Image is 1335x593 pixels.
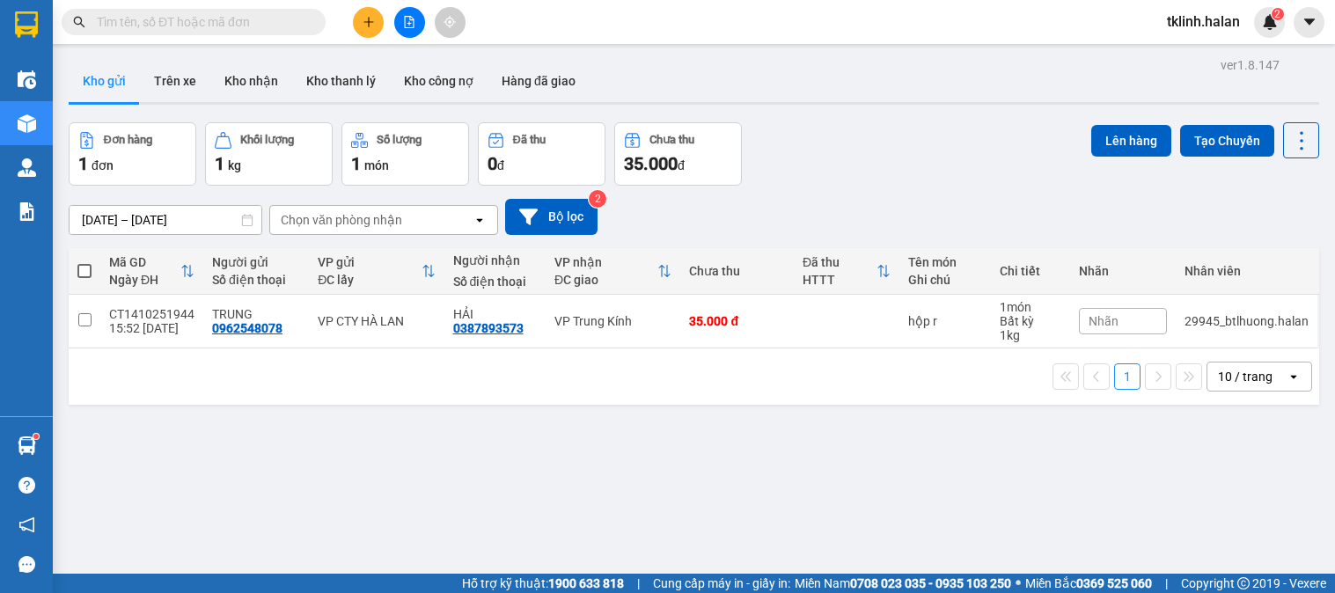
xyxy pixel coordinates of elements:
[803,255,877,269] div: Đã thu
[803,273,877,287] div: HTTT
[649,134,694,146] div: Chưa thu
[453,275,537,289] div: Số điện thoại
[69,122,196,186] button: Đơn hàng1đơn
[215,153,224,174] span: 1
[435,7,466,38] button: aim
[1221,55,1280,75] div: ver 1.8.147
[140,60,210,102] button: Trên xe
[1272,8,1284,20] sup: 2
[1180,125,1274,157] button: Tạo Chuyến
[403,16,415,28] span: file-add
[309,248,444,295] th: Toggle SortBy
[18,436,36,455] img: warehouse-icon
[462,574,624,593] span: Hỗ trợ kỹ thuật:
[292,60,390,102] button: Kho thanh lý
[1000,300,1061,314] div: 1 món
[394,7,425,38] button: file-add
[363,16,375,28] span: plus
[240,134,294,146] div: Khối lượng
[15,11,38,38] img: logo-vxr
[548,576,624,590] strong: 1900 633 818
[205,122,333,186] button: Khối lượng1kg
[390,60,488,102] button: Kho công nợ
[33,434,39,439] sup: 1
[554,255,657,269] div: VP nhận
[1153,11,1254,33] span: tklinh.halan
[364,158,389,172] span: món
[1302,14,1317,30] span: caret-down
[1025,574,1152,593] span: Miền Bắc
[624,153,678,174] span: 35.000
[1185,264,1309,278] div: Nhân viên
[554,273,657,287] div: ĐC giao
[351,153,361,174] span: 1
[1000,264,1061,278] div: Chi tiết
[18,114,36,133] img: warehouse-icon
[70,206,261,234] input: Select a date range.
[678,158,685,172] span: đ
[318,273,421,287] div: ĐC lấy
[453,307,537,321] div: HẢI
[109,307,194,321] div: CT1410251944
[69,60,140,102] button: Kho gửi
[18,516,35,533] span: notification
[1016,580,1021,587] span: ⚪️
[18,202,36,221] img: solution-icon
[212,273,300,287] div: Số điện thoại
[104,134,152,146] div: Đơn hàng
[444,16,456,28] span: aim
[1262,14,1278,30] img: icon-new-feature
[1274,8,1280,20] span: 2
[488,60,590,102] button: Hàng đã giao
[1287,370,1301,384] svg: open
[1185,314,1309,328] div: 29945_btlhuong.halan
[614,122,742,186] button: Chưa thu35.000đ
[473,213,487,227] svg: open
[908,314,982,328] div: hộp r
[497,158,504,172] span: đ
[97,12,304,32] input: Tìm tên, số ĐT hoặc mã đơn
[908,273,982,287] div: Ghi chú
[554,314,671,328] div: VP Trung Kính
[353,7,384,38] button: plus
[546,248,680,295] th: Toggle SortBy
[341,122,469,186] button: Số lượng1món
[1218,368,1273,385] div: 10 / trang
[1000,328,1061,342] div: 1 kg
[212,321,282,335] div: 0962548078
[18,158,36,177] img: warehouse-icon
[689,264,784,278] div: Chưa thu
[1079,264,1167,278] div: Nhãn
[318,314,435,328] div: VP CTY HÀ LAN
[505,199,598,235] button: Bộ lọc
[212,307,300,321] div: TRUNG
[109,321,194,335] div: 15:52 [DATE]
[1165,574,1168,593] span: |
[1237,577,1250,589] span: copyright
[109,255,180,269] div: Mã GD
[794,248,899,295] th: Toggle SortBy
[795,574,1011,593] span: Miền Nam
[210,60,292,102] button: Kho nhận
[18,556,35,573] span: message
[228,158,241,172] span: kg
[637,574,640,593] span: |
[513,134,546,146] div: Đã thu
[18,70,36,89] img: warehouse-icon
[1089,314,1119,328] span: Nhãn
[318,255,421,269] div: VP gửi
[478,122,605,186] button: Đã thu0đ
[453,253,537,267] div: Người nhận
[453,321,524,335] div: 0387893573
[73,16,85,28] span: search
[18,477,35,494] span: question-circle
[1114,363,1141,390] button: 1
[1000,314,1061,328] div: Bất kỳ
[908,255,982,269] div: Tên món
[1076,576,1152,590] strong: 0369 525 060
[689,314,784,328] div: 35.000 đ
[1294,7,1324,38] button: caret-down
[92,158,114,172] span: đơn
[488,153,497,174] span: 0
[212,255,300,269] div: Người gửi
